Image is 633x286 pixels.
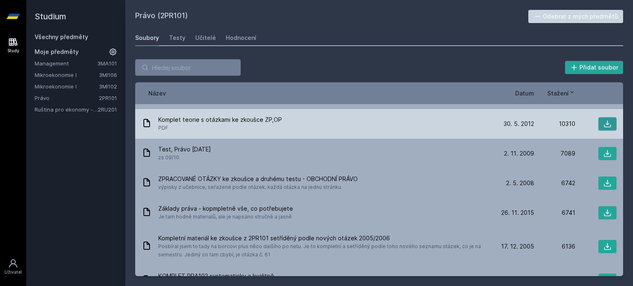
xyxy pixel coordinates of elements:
div: 6136 [534,242,575,251]
span: PDF [158,124,282,132]
a: Hodnocení [226,30,256,46]
span: Test, Právo [DATE] [158,145,211,153]
div: Soubory [135,34,159,42]
a: Soubory [135,30,159,46]
a: 3MA101 [97,60,117,67]
a: Učitelé [195,30,216,46]
div: Uživatel [5,269,22,275]
span: KOMPLET PRA102 systematicky a kvalitně... [158,272,279,280]
a: Uživatel [2,254,25,279]
span: 2. 11. 2009 [504,149,534,158]
button: Přidat soubor [565,61,624,74]
span: Stažení [547,89,569,98]
div: 7089 [534,149,575,158]
div: 6742 [534,179,575,187]
div: Study [7,48,19,54]
span: Je tam hodně materialů, ale je napsáno stručně a jasně [158,213,293,221]
a: Mikroekonomie I [35,82,99,91]
button: Název [148,89,166,98]
a: 3MI102 [99,83,117,90]
span: 26. 11. 2015 [501,209,534,217]
a: Study [2,33,25,58]
span: Posbíral jsem to tady na borcovi plus něco dalšího po netu. Je to kompletní a setříděný podle toh... [158,242,490,259]
span: Základy práva - kopmpletně vše, co potřebujete [158,205,293,213]
a: Ruština pro ekonomy - pokročilá úroveň 1 (B2) [35,105,98,114]
span: 30. 5. 2012 [504,120,534,128]
a: Testy [169,30,185,46]
div: Hodnocení [226,34,256,42]
button: Datum [515,89,534,98]
div: Testy [169,34,185,42]
input: Hledej soubor [135,59,241,76]
button: Stažení [547,89,575,98]
a: 2PR101 [99,95,117,101]
a: Management [35,59,97,67]
a: Všechny předměty [35,33,88,40]
span: 17. 12. 2005 [501,242,534,251]
div: 10310 [534,120,575,128]
span: Kompletní materiál ke zkoušce z 2PR101 setříděný podle nových otázek 2005/2006 [158,234,490,242]
button: Odebrat z mých předmětů [528,10,624,23]
div: Učitelé [195,34,216,42]
span: Komplet teorie s otázkami ke zkoušce ZP,OP [158,116,282,124]
span: Moje předměty [35,48,79,56]
div: 6741 [534,209,575,217]
h2: Právo (2PR101) [135,10,528,23]
a: 3MI106 [99,72,117,78]
a: Mikroekonomie I [35,71,99,79]
a: 2RU201 [98,106,117,113]
span: 2. 5. 2008 [506,179,534,187]
span: výpisky z učebnice, seřazené podle otázek, každá otázka na jednu stránku [158,183,358,191]
span: ZPRACOVANÉ OTÁZKY ke zkoušce a druhému testu - OBCHODNÍ PRÁVO [158,175,358,183]
span: zs 09/10 [158,153,211,162]
a: Právo [35,94,99,102]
